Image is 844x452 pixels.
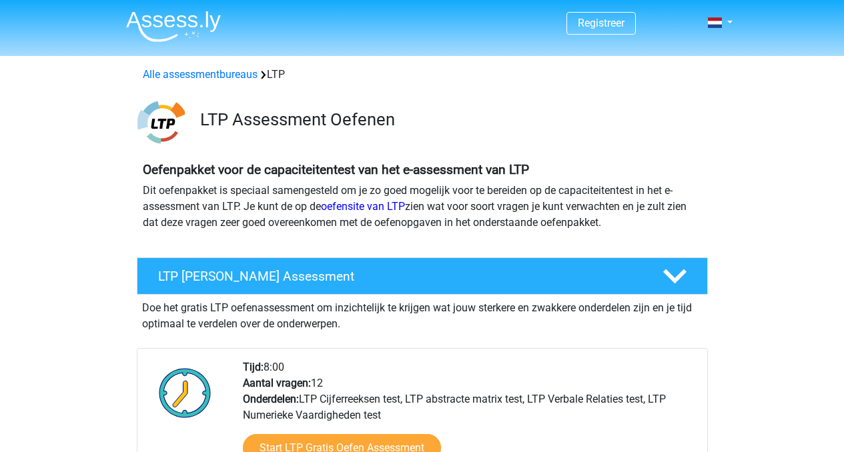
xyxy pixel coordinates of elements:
a: LTP [PERSON_NAME] Assessment [131,257,713,295]
img: Assessly [126,11,221,42]
b: Tijd: [243,361,264,373]
p: Dit oefenpakket is speciaal samengesteld om je zo goed mogelijk voor te bereiden op de capaciteit... [143,183,702,231]
div: Doe het gratis LTP oefenassessment om inzichtelijk te krijgen wat jouw sterkere en zwakkere onder... [137,295,708,332]
b: Onderdelen: [243,393,299,405]
h4: LTP [PERSON_NAME] Assessment [158,269,641,284]
a: Alle assessmentbureaus [143,68,258,81]
img: Klok [151,359,219,426]
a: oefensite van LTP [321,200,405,213]
b: Oefenpakket voor de capaciteitentest van het e-assessment van LTP [143,162,529,177]
h3: LTP Assessment Oefenen [200,109,697,130]
a: Registreer [578,17,624,29]
b: Aantal vragen: [243,377,311,389]
img: ltp.png [137,99,185,146]
div: LTP [137,67,707,83]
